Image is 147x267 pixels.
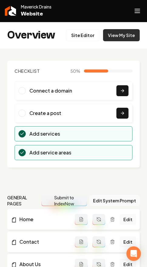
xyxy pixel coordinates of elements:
[21,4,52,10] span: Maverick Drains
[66,29,99,41] a: Site Editor
[29,130,60,137] h3: Add services
[126,246,141,261] div: Open Intercom Messenger
[29,87,72,94] h3: Connect a domain
[15,68,40,74] h2: Checklist
[42,195,87,206] button: Submit to IndexNow
[21,10,52,18] span: Website
[29,149,71,156] h3: Add service areas
[89,195,140,206] button: Edit System Prompt
[120,236,136,247] a: Edit
[7,194,42,207] h2: general pages
[7,29,55,41] h2: Overview
[70,68,80,74] span: 50 %
[75,236,88,247] button: Add admin page prompt
[11,238,75,245] a: Contact
[103,29,140,41] a: View My Site
[75,214,88,225] button: Add admin page prompt
[120,214,136,225] a: Edit
[11,216,75,223] a: Home
[29,110,61,117] h3: Create a post
[5,6,16,16] img: Rebolt Logo
[130,4,145,18] button: Open navigation menu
